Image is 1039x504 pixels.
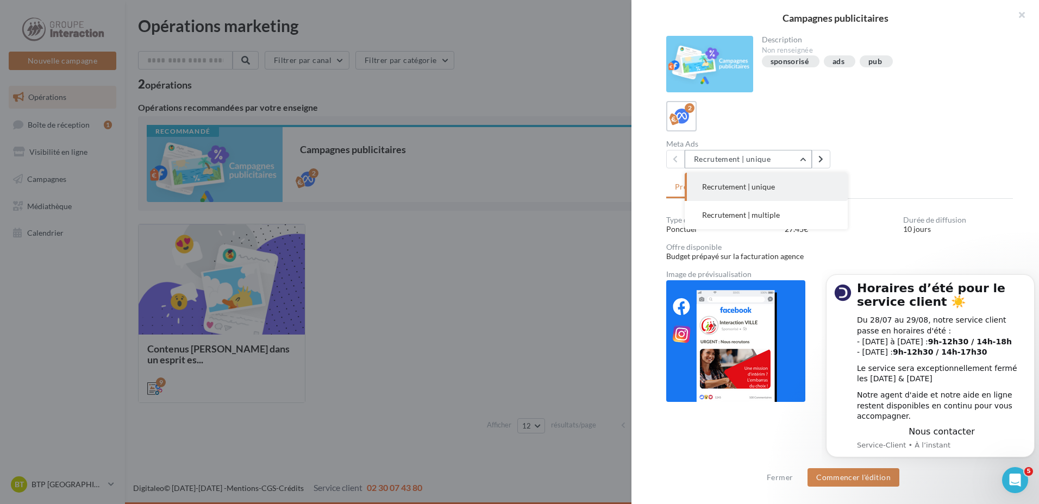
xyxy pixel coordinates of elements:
[833,58,844,66] div: ads
[685,103,694,113] div: 2
[702,182,775,191] span: Recrutement | unique
[762,46,1005,55] div: Non renseignée
[685,201,848,229] button: Recrutement | multiple
[685,173,848,201] button: Recrutement | unique
[666,270,1013,278] div: Image de prévisualisation
[666,224,776,235] div: Ponctuel
[868,58,882,66] div: pub
[785,224,894,235] div: 27.45€
[685,150,812,168] button: Recrutement | unique
[666,280,805,402] img: 008b87f00d921ddecfa28f1c35eec23d.png
[1002,467,1028,493] iframe: Intercom live chat
[702,210,780,219] span: Recrutement | multiple
[666,243,1013,251] div: Offre disponible
[808,468,899,487] button: Commencer l'édition
[903,224,1013,235] div: 10 jours
[762,471,797,484] button: Fermer
[822,269,1039,475] iframe: Intercom notifications message
[649,13,1022,23] div: Campagnes publicitaires
[1024,467,1033,476] span: 5
[666,140,835,148] div: Meta Ads
[666,216,776,224] div: Type de campagne
[666,251,1013,262] div: Budget prépayé sur la facturation agence
[771,58,809,66] div: sponsorisé
[903,216,1013,224] div: Durée de diffusion
[762,36,1005,43] div: Description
